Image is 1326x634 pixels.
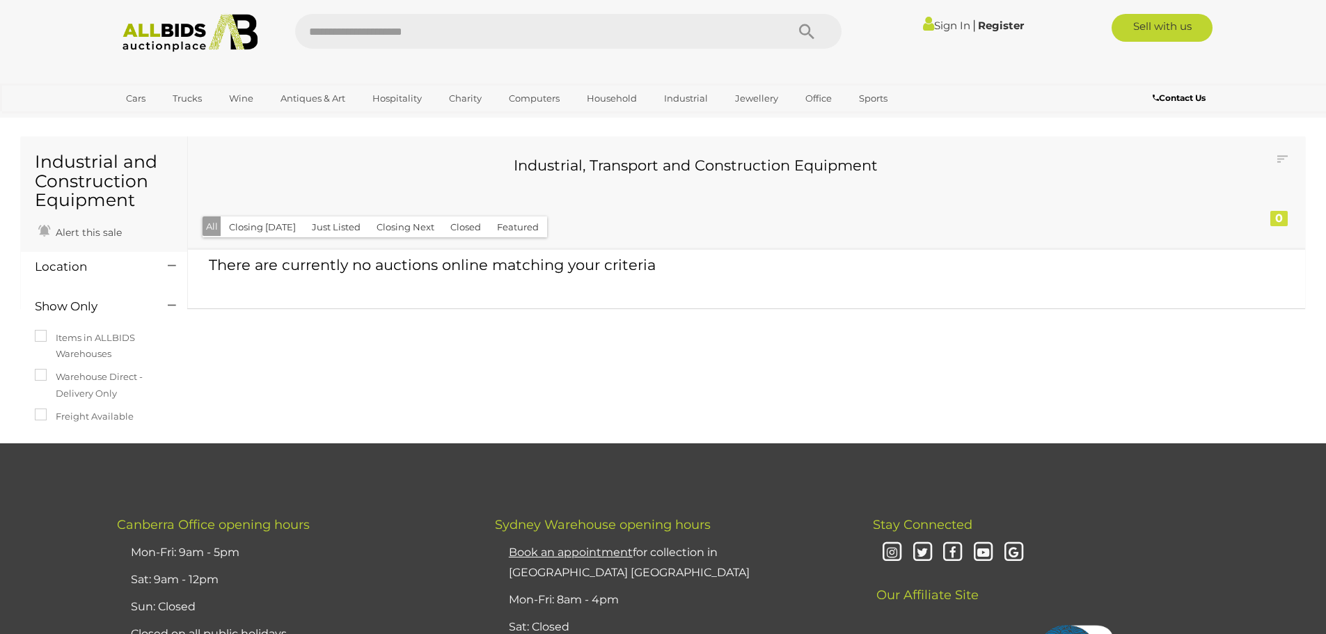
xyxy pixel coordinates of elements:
i: Facebook [940,541,965,565]
i: Youtube [971,541,995,565]
div: 0 [1270,211,1288,226]
li: Mon-Fri: 8am - 4pm [505,587,838,614]
span: There are currently no auctions online matching your criteria [209,256,656,274]
a: Sign In [923,19,970,32]
li: Sun: Closed [127,594,460,621]
a: Industrial [655,87,717,110]
span: | [972,17,976,33]
a: Sports [850,87,897,110]
u: Book an appointment [509,546,633,559]
label: Warehouse Direct - Delivery Only [35,369,173,402]
a: Charity [440,87,491,110]
a: Household [578,87,646,110]
button: Closed [442,216,489,238]
a: Alert this sale [35,221,125,241]
li: Sat: 9am - 12pm [127,566,460,594]
button: Closing [DATE] [221,216,304,238]
h1: Industrial and Construction Equipment [35,152,173,210]
button: Search [772,14,842,49]
span: Our Affiliate Site [873,566,979,603]
button: All [203,216,221,237]
h3: Industrial, Transport and Construction Equipment [212,157,1179,173]
button: Closing Next [368,216,443,238]
img: Allbids.com.au [115,14,266,52]
a: Computers [500,87,569,110]
a: Sell with us [1112,14,1213,42]
b: Contact Us [1153,93,1206,103]
span: Stay Connected [873,517,972,532]
a: Cars [117,87,155,110]
a: [GEOGRAPHIC_DATA] [117,110,234,133]
i: Google [1002,541,1026,565]
li: Mon-Fri: 9am - 5pm [127,539,460,566]
i: Twitter [910,541,935,565]
i: Instagram [880,541,904,565]
a: Wine [220,87,262,110]
a: Book an appointmentfor collection in [GEOGRAPHIC_DATA] [GEOGRAPHIC_DATA] [509,546,750,579]
span: Alert this sale [52,226,122,239]
button: Just Listed [303,216,369,238]
a: Office [796,87,841,110]
a: Contact Us [1153,90,1209,106]
h4: Show Only [35,300,147,313]
a: Hospitality [363,87,431,110]
a: Jewellery [726,87,787,110]
a: Register [978,19,1024,32]
a: Antiques & Art [271,87,354,110]
span: Sydney Warehouse opening hours [495,517,711,532]
span: Canberra Office opening hours [117,517,310,532]
button: Featured [489,216,547,238]
label: Items in ALLBIDS Warehouses [35,330,173,363]
a: Trucks [164,87,211,110]
label: Freight Available [35,409,134,425]
h4: Location [35,260,147,274]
